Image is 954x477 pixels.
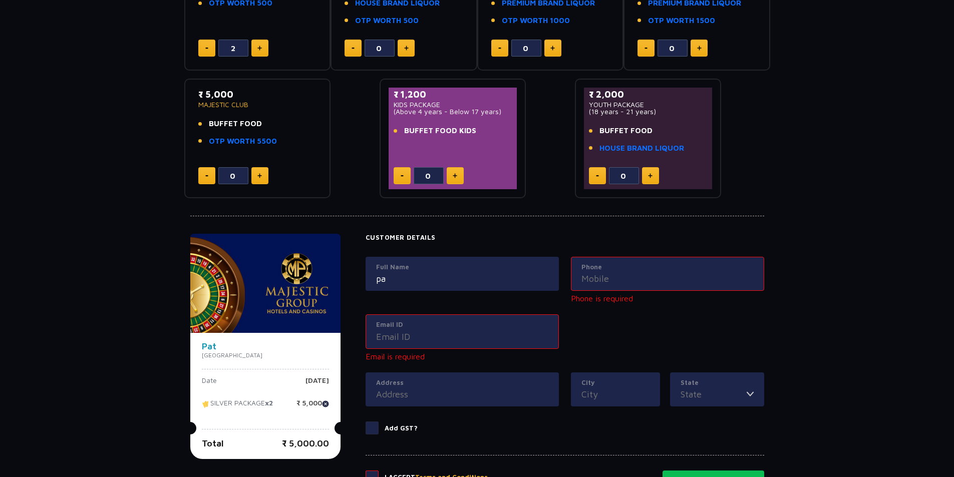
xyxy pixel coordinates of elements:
p: ₹ 5,000 [296,399,329,414]
input: State [681,387,747,401]
p: Add GST? [385,423,418,433]
h4: Pat [202,342,329,351]
img: plus [257,173,262,178]
a: OTP WORTH 500 [355,15,419,27]
img: minus [498,48,501,49]
input: Address [376,387,548,401]
label: Full Name [376,262,548,272]
p: SILVER PACKAGE [202,399,273,414]
p: ₹ 2,000 [589,88,708,101]
img: toggler icon [747,387,754,401]
label: City [581,378,650,388]
a: OTP WORTH 1500 [648,15,715,27]
input: Full Name [376,272,548,285]
span: BUFFET FOOD [599,125,653,137]
img: minus [596,175,599,177]
a: OTP WORTH 5500 [209,136,277,147]
a: OTP WORTH 1000 [502,15,570,27]
input: Mobile [581,272,754,285]
img: minus [205,175,208,177]
p: MAJESTIC CLUB [198,101,317,108]
p: ₹ 1,200 [394,88,512,101]
a: HOUSE BRAND LIQUOR [599,143,684,154]
img: tikcet [202,399,210,408]
label: Phone [581,262,754,272]
img: plus [453,173,457,178]
p: Email is required [366,350,559,362]
img: minus [645,48,648,49]
img: minus [205,48,208,49]
img: plus [257,46,262,51]
p: Phone is required [571,292,764,304]
img: plus [648,173,653,178]
p: [DATE] [305,377,329,392]
p: Date [202,377,217,392]
img: plus [697,46,702,51]
p: (Above 4 years - Below 17 years) [394,108,512,115]
img: majesticPride-banner [190,234,341,333]
span: BUFFET FOOD [209,118,262,130]
label: State [681,378,754,388]
h4: Customer Details [366,234,764,242]
p: YOUTH PACKAGE [589,101,708,108]
p: KIDS PACKAGE [394,101,512,108]
p: (18 years - 21 years) [589,108,708,115]
label: Address [376,378,548,388]
p: [GEOGRAPHIC_DATA] [202,351,329,360]
p: Total [202,436,224,450]
img: plus [404,46,409,51]
img: plus [550,46,555,51]
label: Email ID [376,320,548,330]
img: minus [401,175,404,177]
img: minus [352,48,355,49]
input: Email ID [376,330,548,343]
p: ₹ 5,000 [198,88,317,101]
span: BUFFET FOOD KIDS [404,125,476,137]
strong: x2 [265,399,273,407]
input: City [581,387,650,401]
p: ₹ 5,000.00 [282,436,329,450]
